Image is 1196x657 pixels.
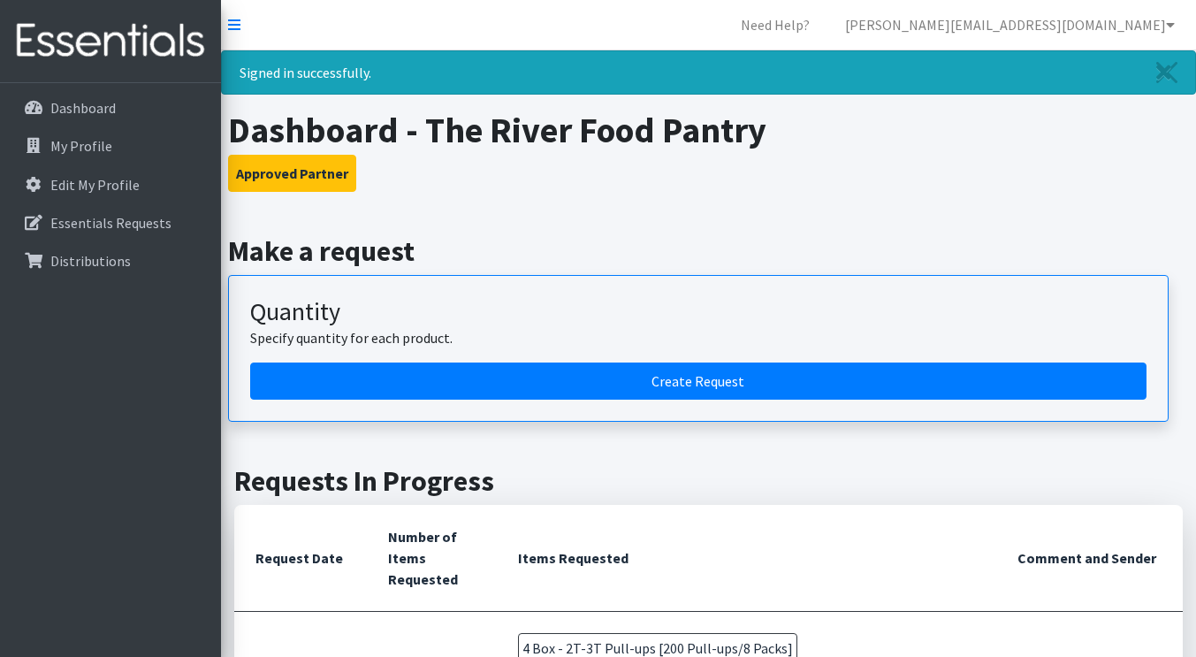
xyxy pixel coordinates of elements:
[50,99,116,117] p: Dashboard
[7,243,214,279] a: Distributions
[7,128,214,164] a: My Profile
[228,234,1190,268] h2: Make a request
[996,505,1183,612] th: Comment and Sender
[250,327,1146,348] p: Specify quantity for each product.
[7,167,214,202] a: Edit My Profile
[50,176,140,194] p: Edit My Profile
[250,363,1146,400] a: Create a request by quantity
[221,50,1196,95] div: Signed in successfully.
[234,464,1183,498] h2: Requests In Progress
[7,11,214,71] img: HumanEssentials
[228,109,1190,151] h1: Dashboard - The River Food Pantry
[497,505,997,612] th: Items Requested
[831,7,1189,42] a: [PERSON_NAME][EMAIL_ADDRESS][DOMAIN_NAME]
[250,297,1146,327] h3: Quantity
[367,505,497,612] th: Number of Items Requested
[727,7,824,42] a: Need Help?
[50,137,112,155] p: My Profile
[7,90,214,126] a: Dashboard
[50,214,171,232] p: Essentials Requests
[50,252,131,270] p: Distributions
[228,155,356,192] button: Approved Partner
[1139,51,1195,94] a: Close
[234,505,367,612] th: Request Date
[7,205,214,241] a: Essentials Requests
